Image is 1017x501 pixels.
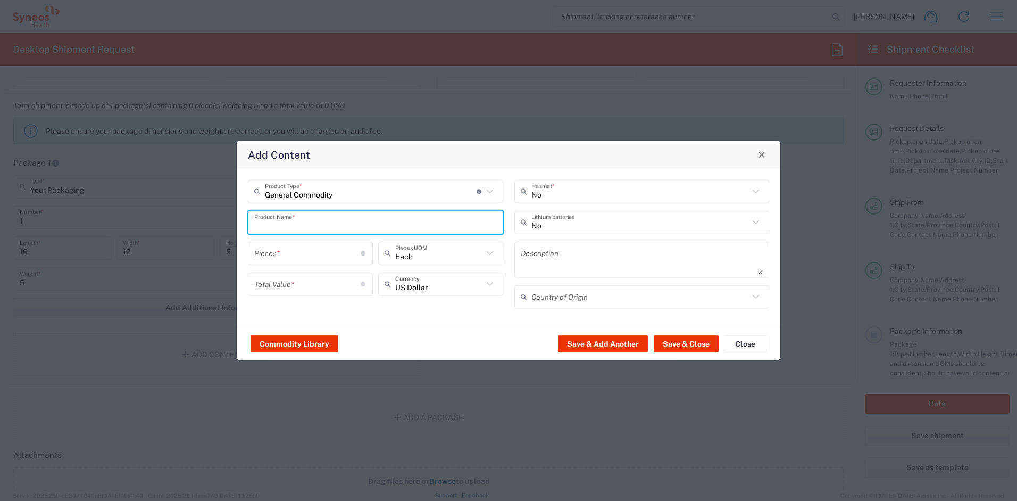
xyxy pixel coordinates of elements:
[654,335,719,352] button: Save & Close
[754,147,769,162] button: Close
[248,147,310,162] h4: Add Content
[558,335,648,352] button: Save & Add Another
[724,335,766,352] button: Close
[251,335,338,352] button: Commodity Library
